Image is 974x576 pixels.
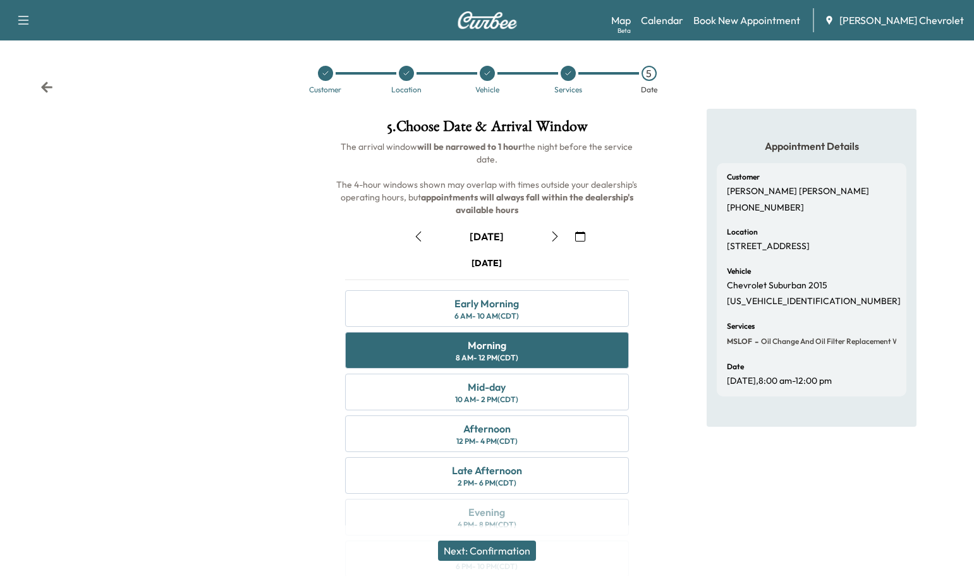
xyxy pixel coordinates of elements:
[336,141,639,216] span: The arrival window the night before the service date. The 4-hour windows shown may overlap with t...
[693,13,800,28] a: Book New Appointment
[727,186,869,197] p: [PERSON_NAME] [PERSON_NAME]
[727,363,744,371] h6: Date
[438,541,536,561] button: Next: Confirmation
[611,13,631,28] a: MapBeta
[468,338,506,353] div: Morning
[391,86,422,94] div: Location
[727,280,827,291] p: Chevrolet Suburban 2015
[454,311,519,321] div: 6 AM - 10 AM (CDT)
[309,86,341,94] div: Customer
[641,13,683,28] a: Calendar
[727,322,755,330] h6: Services
[717,139,906,153] h5: Appointment Details
[421,192,635,216] b: appointments will always fall within the dealership's available hours
[456,353,518,363] div: 8 AM - 12 PM (CDT)
[758,336,935,346] span: Oil Change and Oil Filter Replacement w/ Rotation
[417,141,522,152] b: will be narrowed to 1 hour
[727,202,804,214] p: [PHONE_NUMBER]
[752,335,758,348] span: -
[458,478,516,488] div: 2 PM - 6 PM (CDT)
[727,173,760,181] h6: Customer
[463,421,511,436] div: Afternoon
[727,228,758,236] h6: Location
[727,336,752,346] span: MSLOF
[727,376,832,387] p: [DATE] , 8:00 am - 12:00 pm
[468,379,506,395] div: Mid-day
[452,463,522,478] div: Late Afternoon
[457,11,518,29] img: Curbee Logo
[475,86,499,94] div: Vehicle
[470,230,504,243] div: [DATE]
[727,241,810,252] p: [STREET_ADDRESS]
[335,119,640,140] h1: 5 . Choose Date & Arrival Window
[839,13,964,28] span: [PERSON_NAME] Chevrolet
[456,436,518,446] div: 12 PM - 4 PM (CDT)
[618,26,631,35] div: Beta
[40,81,53,94] div: Back
[454,296,519,311] div: Early Morning
[727,267,751,275] h6: Vehicle
[727,296,901,307] p: [US_VEHICLE_IDENTIFICATION_NUMBER]
[642,66,657,81] div: 5
[455,395,518,405] div: 10 AM - 2 PM (CDT)
[472,257,502,269] div: [DATE]
[554,86,582,94] div: Services
[641,86,657,94] div: Date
